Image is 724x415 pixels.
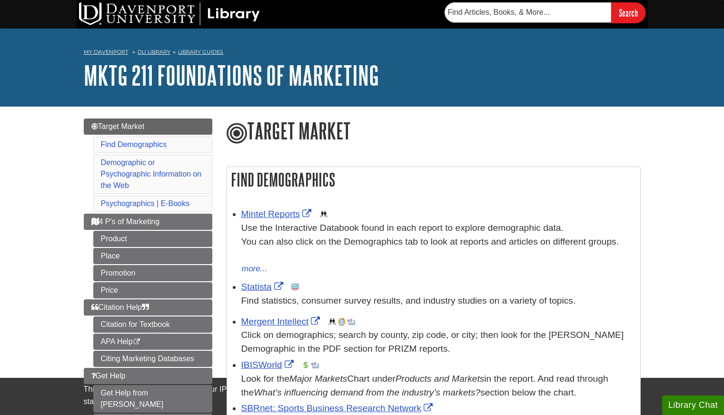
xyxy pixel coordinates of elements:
[101,158,202,189] a: Demographic or Psychographic Information on the Web
[611,2,645,23] input: Search
[241,209,314,219] a: Link opens in new window
[91,303,149,311] span: Citation Help
[291,283,299,291] img: Statistics
[241,360,296,370] a: Link opens in new window
[241,282,286,292] a: Link opens in new window
[302,361,309,369] img: Financial Report
[93,334,212,350] a: APA Help
[289,374,347,384] i: Major Markets
[84,214,212,230] a: 4 P's of Marketing
[84,60,379,90] a: MKTG 211 Foundations of Marketing
[138,49,170,55] a: DU Library
[328,318,336,326] img: Demographics
[93,385,212,413] a: Get Help from [PERSON_NAME]
[227,167,640,192] h2: Find Demographics
[241,403,436,413] a: Link opens in new window
[84,368,212,384] a: Get Help
[338,318,346,326] img: Company Information
[91,217,160,226] span: 4 P's of Marketing
[91,122,145,130] span: Target Market
[101,199,189,207] a: Psychographics | E-Books
[241,372,635,400] div: Look for the Chart under in the report. And read through the section below the chart.
[396,374,485,384] i: Products and Markets
[84,119,212,135] a: Target Market
[311,361,319,369] img: Industry Report
[93,265,212,281] a: Promotion
[662,395,724,415] button: Library Chat
[241,262,268,276] button: more...
[91,372,126,380] span: Get Help
[445,2,611,22] input: Find Articles, Books, & More...
[347,318,355,326] img: Industry Report
[241,328,635,356] div: Click on demographics; search by county, zip code, or city; then look for the [PERSON_NAME] Demog...
[241,316,323,326] a: Link opens in new window
[101,140,167,148] a: Find Demographics
[241,221,635,262] div: Use the Interactive Databook found in each report to explore demographic data. You can also click...
[254,387,480,397] i: What’s influencing demand from the industry’s markets?
[93,316,212,333] a: Citation for Textbook
[93,231,212,247] a: Product
[79,2,260,25] img: DU Library
[84,46,641,61] nav: breadcrumb
[241,294,635,308] p: Find statistics, consumer survey results, and industry studies on a variety of topics.
[178,49,223,55] a: Library Guides
[445,2,645,23] form: Searches DU Library's articles, books, and more
[84,48,128,56] a: My Davenport
[133,339,141,345] i: This link opens in a new window
[320,210,327,218] img: Demographics
[227,119,641,145] h1: Target Market
[93,351,212,367] a: Citing Marketing Databases
[93,282,212,298] a: Price
[93,248,212,264] a: Place
[84,299,212,316] a: Citation Help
